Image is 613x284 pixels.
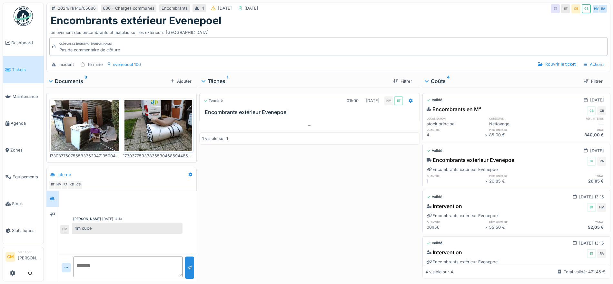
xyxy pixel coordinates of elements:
[587,249,596,258] div: BT
[489,128,548,132] h6: prix unitaire
[581,77,605,86] div: Filtrer
[548,121,606,127] div: —
[535,60,578,68] div: Rouvrir le ticket
[18,250,41,264] li: [PERSON_NAME]
[427,248,462,256] div: Intervention
[427,121,485,127] div: stock principal
[58,5,96,11] div: 2024/11/146/05086
[5,250,41,265] a: CM Manager[PERSON_NAME]
[244,5,258,11] div: [DATE]
[57,172,71,178] div: Interne
[489,121,548,127] div: Nettoyage
[102,216,122,221] div: [DATE] 14:13
[485,224,489,230] div: ×
[59,47,120,53] div: Pas de commentaire de clôture
[3,190,44,217] a: Stock
[579,240,604,246] div: [DATE] 13:15
[218,5,232,11] div: [DATE]
[60,225,69,234] div: HM
[427,105,481,113] div: Encombrants en M³
[579,194,604,200] div: [DATE] 13:15
[425,269,453,275] div: 4 visible sur 4
[427,174,485,178] h6: quantité
[489,132,548,138] div: 85,00 €
[489,174,548,178] h6: prix unitaire
[59,42,112,46] div: Clôturé le [DATE] par [PERSON_NAME]
[384,96,393,105] div: HM
[548,128,606,132] h6: total
[3,83,44,110] a: Maintenance
[18,250,41,255] div: Manager
[425,77,579,85] div: Coûts
[598,4,608,13] div: RA
[587,157,596,166] div: BT
[427,213,499,219] div: Encombrants extérieur Evenepoel
[489,220,548,224] h6: prix unitaire
[13,174,41,180] span: Équipements
[49,153,120,159] div: 17303776075653336204713500439364.jpg
[391,77,415,86] div: Filtrer
[168,77,194,86] div: Ajouter
[58,61,74,68] div: Incident
[12,67,41,73] span: Tickets
[123,153,194,159] div: 1730377593383653046869448552912.jpg
[13,93,41,100] span: Maintenance
[84,77,87,85] sup: 3
[51,27,606,36] div: enlèvement des encombrants et matelas sur les extérieurs [GEOGRAPHIC_DATA]
[581,60,608,69] div: Actions
[74,180,83,189] div: CB
[347,98,359,104] div: 01h00
[427,116,485,121] h6: localisation
[447,77,450,85] sup: 4
[427,202,462,210] div: Intervention
[87,61,103,68] div: Terminé
[597,203,606,212] div: HM
[489,224,548,230] div: 55,50 €
[3,137,44,163] a: Zones
[11,40,41,46] span: Dashboard
[561,4,570,13] div: BT
[587,203,596,212] div: BT
[10,147,41,153] span: Zones
[5,252,15,262] li: CM
[548,220,606,224] h6: total
[49,77,168,85] div: Documents
[590,148,604,154] div: [DATE]
[162,5,188,11] div: Encombrants
[72,223,183,234] div: 4m cube
[489,116,548,121] h6: catégorie
[564,269,605,275] div: Total validé: 471,45 €
[3,217,44,244] a: Statistiques
[202,5,204,11] div: 4
[3,110,44,137] a: Agenda
[61,180,70,189] div: RA
[427,128,485,132] h6: quantité
[427,259,499,265] div: Encombrants extérieur Evenepoel
[571,4,580,13] div: CB
[12,227,41,234] span: Statistiques
[394,96,403,105] div: BT
[427,178,485,184] div: 1
[427,166,499,173] div: Encombrants extérieur Evenepoel
[597,249,606,258] div: RA
[202,77,388,85] div: Tâches
[592,4,601,13] div: HM
[51,15,222,27] h1: Encombrants extérieur Evenepoel
[597,157,606,166] div: RA
[427,240,442,246] div: Validé
[548,174,606,178] h6: total
[427,194,442,200] div: Validé
[587,106,596,115] div: CB
[548,116,606,121] h6: ref. interne
[73,216,101,221] div: [PERSON_NAME]
[3,163,44,190] a: Équipements
[48,180,57,189] div: BT
[67,180,76,189] div: KD
[51,100,119,151] img: 08gs2o8dywqygqfqysgjuqd8rf1a
[103,5,154,11] div: 630 - Charges communes
[427,148,442,153] div: Validé
[366,98,380,104] div: [DATE]
[427,156,516,164] div: Encombrants extérieur Evenepoel
[427,224,485,230] div: 00h56
[485,178,489,184] div: ×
